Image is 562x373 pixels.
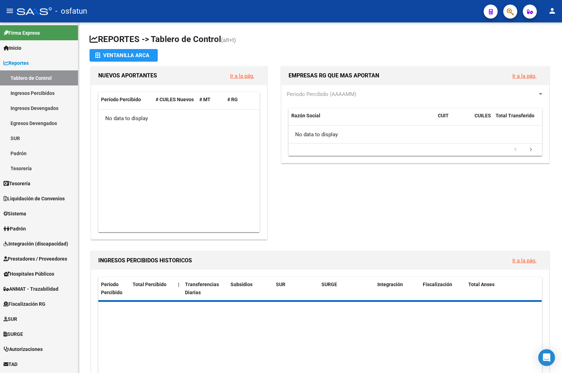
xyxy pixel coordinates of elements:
[90,34,551,46] h1: REPORTES -> Tablero de Control
[273,277,319,300] datatable-header-cell: SUR
[289,72,379,79] span: EMPRESAS RG QUE MAS APORTAN
[287,91,356,97] span: Período Percibido (AAAAMM)
[3,195,65,202] span: Liquidación de Convenios
[230,282,252,287] span: Subsidios
[185,282,219,295] span: Transferencias Diarias
[319,277,375,300] datatable-header-cell: SURGE
[3,345,43,353] span: Autorizaciones
[475,113,491,118] span: CUILES
[225,92,252,107] datatable-header-cell: # RG
[3,285,58,293] span: ANMAT - Trazabilidad
[377,282,403,287] span: Integración
[3,270,54,278] span: Hospitales Públicos
[3,210,26,217] span: Sistema
[493,108,542,131] datatable-header-cell: Total Transferido
[230,73,254,79] a: Ir a la pág.
[95,49,152,62] div: Ventanilla ARCA
[3,360,17,368] span: TAD
[90,49,158,62] button: Ventanilla ARCA
[291,113,320,118] span: Razón Social
[98,277,130,300] datatable-header-cell: Período Percibido
[3,225,26,233] span: Padrón
[3,29,40,37] span: Firma Express
[227,97,238,102] span: # RG
[130,277,175,300] datatable-header-cell: Total Percibido
[3,44,21,52] span: Inicio
[98,92,153,107] datatable-header-cell: Período Percibido
[548,7,556,15] mat-icon: person
[276,282,285,287] span: SUR
[55,4,87,19] span: - osfatun
[375,277,420,300] datatable-header-cell: Integración
[3,315,17,323] span: SUR
[98,72,157,79] span: NUEVOS APORTANTES
[225,69,260,82] button: Ir a la pág.
[101,282,122,295] span: Período Percibido
[98,257,192,264] span: INGRESOS PERCIBIDOS HISTORICOS
[423,282,452,287] span: Fiscalización
[472,108,493,131] datatable-header-cell: CUILES
[468,282,495,287] span: Total Anses
[98,110,259,127] div: No data to display
[3,300,45,308] span: Fiscalización RG
[420,277,465,300] datatable-header-cell: Fiscalización
[3,59,29,67] span: Reportes
[3,255,67,263] span: Prestadores / Proveedores
[509,146,522,154] a: go to previous page
[101,97,141,102] span: Período Percibido
[512,257,536,264] a: Ir a la pág.
[153,92,197,107] datatable-header-cell: # CUILES Nuevos
[289,126,542,143] div: No data to display
[438,113,449,118] span: CUIT
[199,97,211,102] span: # MT
[507,254,542,267] button: Ir a la pág.
[156,97,194,102] span: # CUILES Nuevos
[538,349,555,366] div: Open Intercom Messenger
[175,277,182,300] datatable-header-cell: |
[228,277,273,300] datatable-header-cell: Subsidios
[435,108,472,131] datatable-header-cell: CUIT
[3,330,23,338] span: SURGE
[197,92,225,107] datatable-header-cell: # MT
[182,277,228,300] datatable-header-cell: Transferencias Diarias
[321,282,337,287] span: SURGE
[496,113,534,118] span: Total Transferido
[6,7,14,15] mat-icon: menu
[289,108,435,131] datatable-header-cell: Razón Social
[221,37,236,43] span: (alt+t)
[3,240,68,248] span: Integración (discapacidad)
[3,180,30,187] span: Tesorería
[512,73,536,79] a: Ir a la pág.
[133,282,166,287] span: Total Percibido
[178,282,179,287] span: |
[524,146,538,154] a: go to next page
[507,69,542,82] button: Ir a la pág.
[465,277,535,300] datatable-header-cell: Total Anses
